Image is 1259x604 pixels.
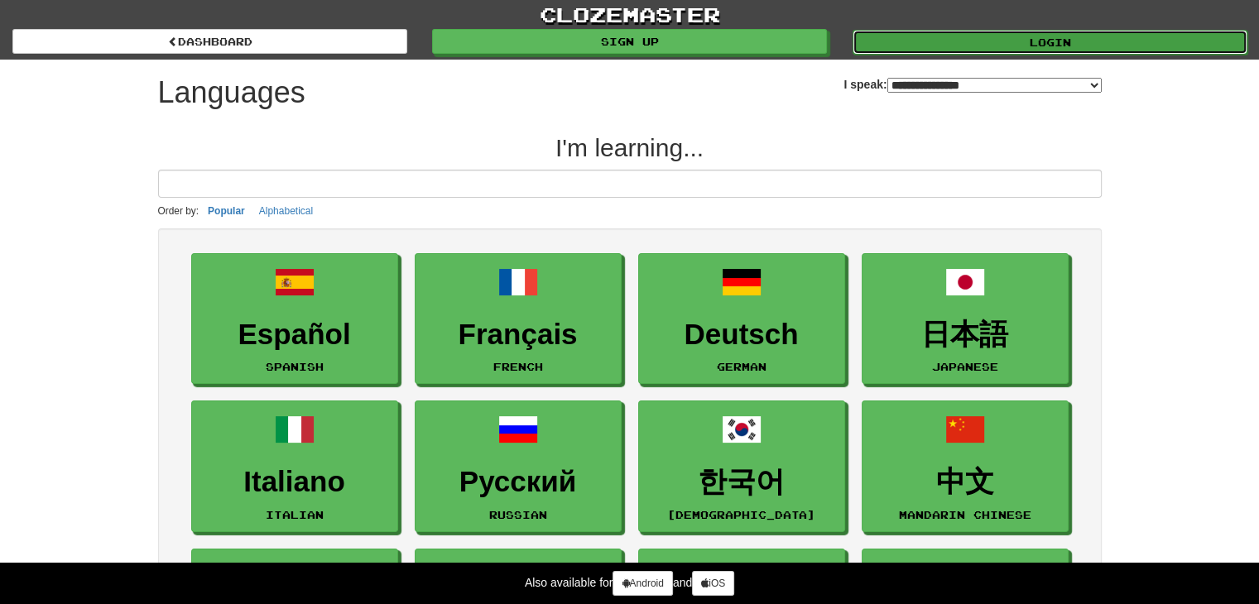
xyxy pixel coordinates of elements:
a: 한국어[DEMOGRAPHIC_DATA] [638,400,845,532]
a: iOS [692,571,734,596]
a: Sign up [432,29,827,54]
h1: Languages [158,76,305,109]
label: I speak: [843,76,1101,93]
small: German [717,361,766,372]
h3: Italiano [200,466,389,498]
button: Popular [203,202,250,220]
a: Login [853,30,1247,55]
small: Italian [266,509,324,520]
h3: Deutsch [647,319,836,351]
a: DeutschGerman [638,253,845,385]
h3: 한국어 [647,466,836,498]
small: Japanese [932,361,998,372]
a: РусскийRussian [415,400,622,532]
small: Mandarin Chinese [899,509,1031,520]
small: Order by: [158,205,199,217]
a: Android [613,571,672,596]
h3: Русский [424,466,613,498]
select: I speak: [887,78,1102,93]
a: 中文Mandarin Chinese [862,400,1069,532]
h3: Español [200,319,389,351]
small: French [493,361,543,372]
a: FrançaisFrench [415,253,622,385]
button: Alphabetical [254,202,318,220]
small: [DEMOGRAPHIC_DATA] [667,509,815,520]
h3: 日本語 [871,319,1060,351]
a: dashboard [12,29,407,54]
a: EspañolSpanish [191,253,398,385]
small: Russian [489,509,547,520]
h2: I'm learning... [158,134,1102,161]
h3: 中文 [871,466,1060,498]
small: Spanish [266,361,324,372]
a: ItalianoItalian [191,400,398,532]
h3: Français [424,319,613,351]
a: 日本語Japanese [862,253,1069,385]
